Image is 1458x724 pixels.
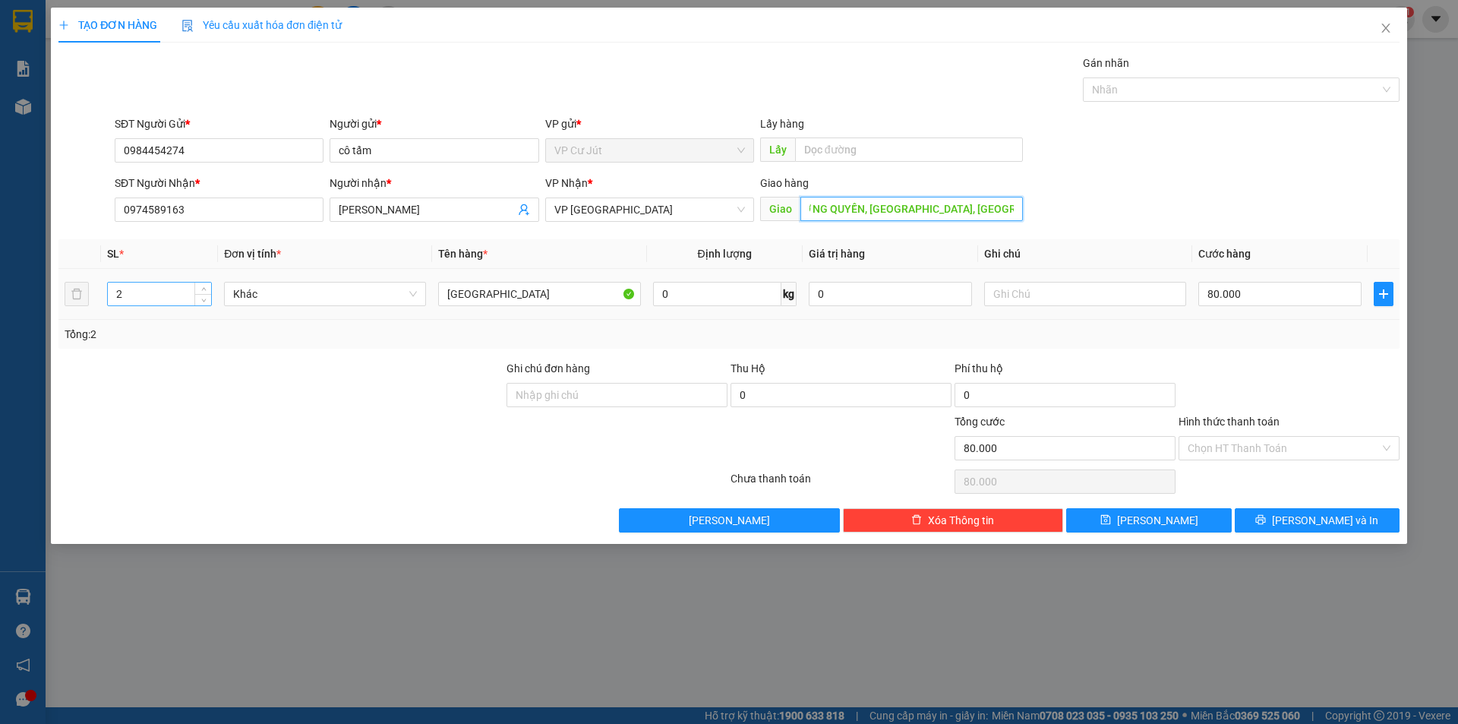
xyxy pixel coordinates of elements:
input: VD: Bàn, Ghế [438,282,640,306]
div: Người gửi [330,115,538,132]
span: Giao hàng [760,177,809,189]
span: Lấy [760,138,795,162]
span: kg [781,282,797,306]
span: Thu Hộ [731,362,765,375]
div: SĐT Người Nhận [115,175,323,191]
span: Tổng cước [955,416,1005,428]
span: plus [1374,288,1393,300]
span: Khác [233,283,417,305]
input: Dọc đường [795,138,1023,162]
span: Đơn vị tính [224,248,281,260]
button: delete [65,282,89,306]
div: 0989747413 [13,49,119,71]
div: VP gửi [545,115,754,132]
input: Ghi Chú [984,282,1186,306]
span: Lấy hàng [760,118,804,130]
button: plus [1374,282,1393,306]
span: VP Cư Jút [554,139,745,162]
span: Định lượng [698,248,752,260]
span: Increase Value [194,283,211,294]
span: [PERSON_NAME] [1117,512,1198,529]
span: Nhận: [130,14,166,30]
div: 0982501858 [130,68,284,89]
th: Ghi chú [978,239,1192,269]
input: Ghi chú đơn hàng [507,383,727,407]
input: 0 [809,282,972,306]
span: down [199,296,208,305]
span: user-add [518,204,530,216]
label: Ghi chú đơn hàng [507,362,590,375]
label: Gán nhãn [1083,57,1129,69]
div: XM ANH THƯ [130,49,284,68]
span: printer [1255,514,1266,526]
span: SL [107,248,119,260]
div: SĐT Người Gửi [115,115,323,132]
input: Dọc đường [800,197,1023,221]
span: VP Nhận [545,177,588,189]
span: Tên hàng [438,248,488,260]
span: Yêu cầu xuất hóa đơn điện tử [181,19,342,31]
span: TẠO ĐƠN HÀNG [58,19,157,31]
span: Xóa Thông tin [928,512,994,529]
span: delete [911,514,922,526]
img: icon [181,20,194,32]
div: VP Cư Jút [13,13,119,31]
span: [PERSON_NAME] và In [1272,512,1378,529]
div: 300.000 [128,98,286,119]
label: Hình thức thanh toán [1179,416,1280,428]
div: Phí thu hộ [955,360,1176,383]
button: save[PERSON_NAME] [1066,508,1231,533]
span: save [1100,514,1111,526]
span: Chưa cước : [128,102,197,118]
div: Chưa thanh toán [729,470,953,497]
span: Giao [760,197,800,221]
div: Người nhận [330,175,538,191]
div: VP [GEOGRAPHIC_DATA] [130,13,284,49]
div: Tổng: 2 [65,326,563,343]
button: printer[PERSON_NAME] và In [1235,508,1400,533]
span: Giá trị hàng [809,248,865,260]
span: Decrease Value [194,294,211,305]
span: VP Sài Gòn [554,198,745,221]
div: phi cường [13,31,119,49]
span: close [1380,22,1392,34]
span: up [199,285,208,294]
span: plus [58,20,69,30]
button: Close [1365,8,1407,50]
span: [PERSON_NAME] [689,512,770,529]
button: [PERSON_NAME] [619,508,840,533]
span: Gửi: [13,14,36,30]
button: deleteXóa Thông tin [843,508,1064,533]
span: Cước hàng [1198,248,1251,260]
